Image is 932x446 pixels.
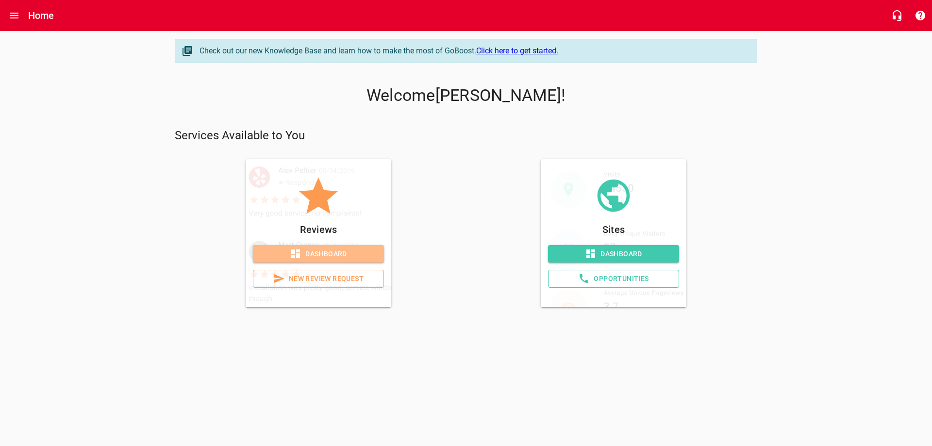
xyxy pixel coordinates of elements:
a: Opportunities [548,270,679,288]
h6: Home [28,8,54,23]
p: Services Available to You [175,128,757,144]
span: New Review Request [261,273,376,285]
p: Sites [548,222,679,237]
button: Open drawer [2,4,26,27]
a: Click here to get started. [476,46,558,55]
p: Reviews [253,222,384,237]
span: Dashboard [261,248,376,260]
div: Check out our new Knowledge Base and learn how to make the most of GoBoost. [200,45,747,57]
p: Welcome [PERSON_NAME] ! [175,86,757,105]
span: Dashboard [556,248,671,260]
a: New Review Request [253,270,384,288]
a: Dashboard [253,245,384,263]
button: Support Portal [909,4,932,27]
button: Live Chat [885,4,909,27]
a: Dashboard [548,245,679,263]
span: Opportunities [556,273,671,285]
